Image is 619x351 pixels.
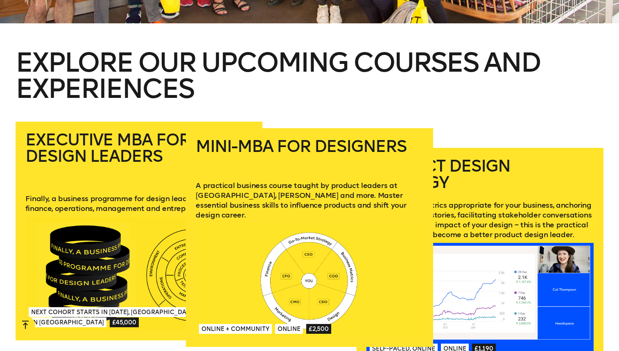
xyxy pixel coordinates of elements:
[366,200,594,240] p: From choosing metrics appropriate for your business, anchoring them with human stories, facilitat...
[29,307,239,317] span: Next Cohort Starts in [DATE], [GEOGRAPHIC_DATA] & [US_STATE]
[25,194,253,213] p: Finally, a business programme for design leaders. Learn about finance, operations, management and...
[275,324,303,334] span: Online
[29,317,106,327] span: In [GEOGRAPHIC_DATA]
[16,50,603,122] h2: Explore our upcoming courses and experiences
[196,181,423,220] p: A practical business course taught by product leaders at [GEOGRAPHIC_DATA], [PERSON_NAME] and mor...
[25,131,253,184] h2: Executive MBA for Design Leaders
[306,324,331,334] span: £2,500
[199,324,272,334] span: Online + Community
[110,317,139,327] span: £45,000
[186,128,433,347] a: Mini-MBA for DesignersA practical business course taught by product leaders at [GEOGRAPHIC_DATA],...
[366,158,594,190] h2: Product Design Strategy
[196,138,423,171] h2: Mini-MBA for Designers
[16,122,262,340] a: Executive MBA for Design LeadersFinally, a business programme for design leaders. Learn about fin...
